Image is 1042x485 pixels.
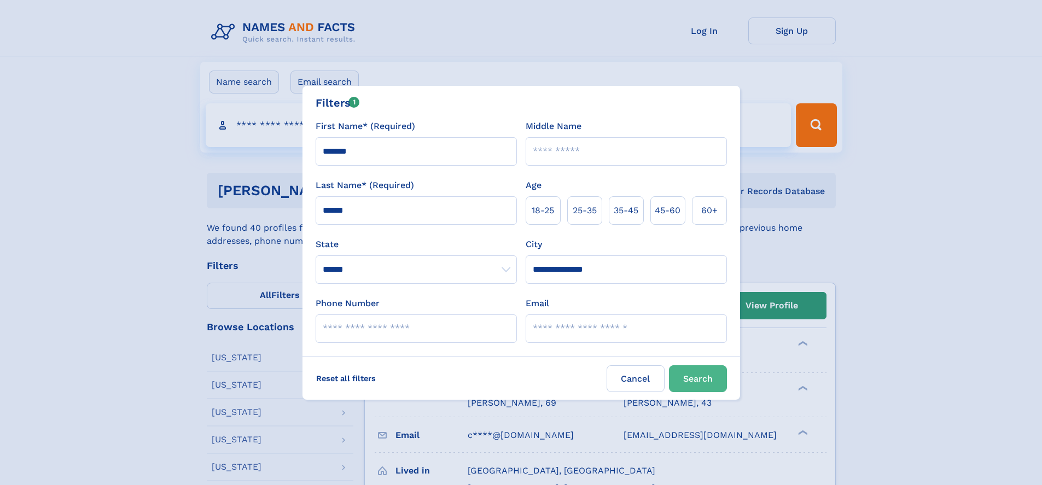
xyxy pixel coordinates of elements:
[316,120,415,133] label: First Name* (Required)
[309,365,383,391] label: Reset all filters
[614,204,638,217] span: 35‑45
[701,204,718,217] span: 60+
[526,120,581,133] label: Middle Name
[532,204,554,217] span: 18‑25
[607,365,665,392] label: Cancel
[526,179,542,192] label: Age
[655,204,680,217] span: 45‑60
[526,238,542,251] label: City
[316,297,380,310] label: Phone Number
[573,204,597,217] span: 25‑35
[316,95,360,111] div: Filters
[669,365,727,392] button: Search
[526,297,549,310] label: Email
[316,179,414,192] label: Last Name* (Required)
[316,238,517,251] label: State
